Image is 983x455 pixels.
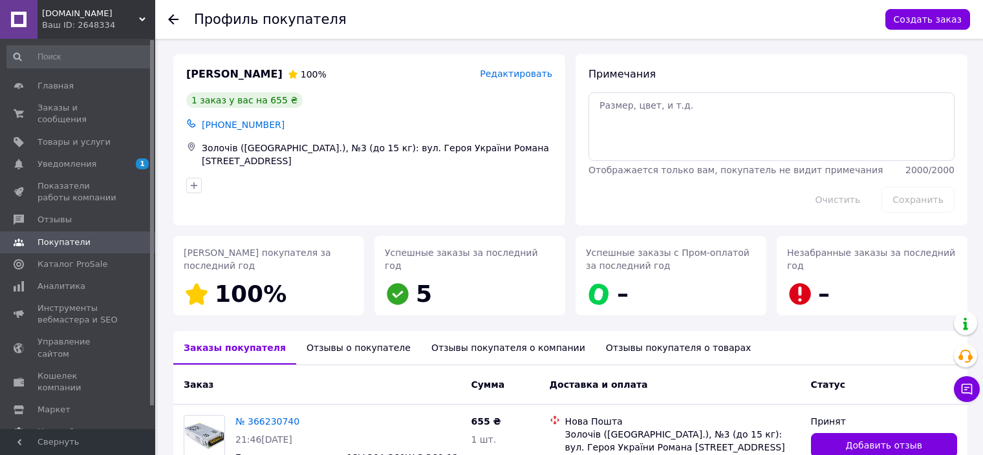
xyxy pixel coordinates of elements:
span: [PHONE_NUMBER] [202,120,285,130]
button: Создать заказ [885,9,970,30]
span: Статус [811,379,845,390]
span: Товары и услуги [38,136,111,148]
a: № 366230740 [235,416,299,427]
div: Отзывы покупателя о товарах [596,331,762,365]
span: – [617,280,629,307]
span: Успешные заказы с Пром-оплатой за последний год [586,248,750,271]
span: Инструменты вебмастера и SEO [38,302,120,326]
span: 21:46[DATE] [235,434,292,445]
span: Покупатели [38,237,91,248]
span: Кошелек компании [38,370,120,394]
span: Редактировать [480,69,552,79]
span: mob-shop.com.ua [42,8,139,19]
span: 5 [416,280,432,307]
span: Настройки [38,426,85,438]
span: Аналитика [38,280,85,292]
span: Примечания [589,68,656,80]
span: 655 ₴ [471,416,501,427]
span: Заказ [184,379,213,390]
span: Главная [38,80,74,92]
span: Маркет [38,404,70,416]
div: 1 заказ у вас на 655 ₴ [186,92,303,108]
span: 2000 / 2000 [905,165,955,175]
div: Ваш ID: 2648334 [42,19,155,31]
div: Вернуться назад [168,13,178,26]
span: [PERSON_NAME] покупателя за последний год [184,248,331,271]
span: – [818,280,830,307]
span: Отзывы [38,214,72,226]
span: 100% [301,69,327,79]
button: Чат с покупателем [954,376,980,402]
div: Нова Пошта [565,415,801,428]
span: Показатели работы компании [38,180,120,204]
span: Незабранные заказы за последний год [787,248,955,271]
span: Управление сайтом [38,336,120,359]
input: Поиск [6,45,153,69]
span: Отображается только вам, покупатель не видит примечания [589,165,883,175]
span: 1 [136,158,149,169]
span: Заказы и сообщения [38,102,120,125]
span: 1 шт. [471,434,496,445]
span: [PERSON_NAME] [186,67,283,82]
div: Отзывы покупателя о компании [421,331,596,365]
span: Доставка и оплата [550,379,648,390]
div: Золочів ([GEOGRAPHIC_DATA].), №3 (до 15 кг): вул. Героя України Романа [STREET_ADDRESS] [199,139,555,170]
div: Принят [811,415,957,428]
span: 100% [215,280,286,307]
span: Успешные заказы за последний год [385,248,538,271]
div: Золочів ([GEOGRAPHIC_DATA].), №3 (до 15 кг): вул. Героя України Романа [STREET_ADDRESS] [565,428,801,454]
span: Каталог ProSale [38,259,107,270]
img: Фото товару [184,423,224,449]
span: Уведомления [38,158,96,170]
span: Сумма [471,379,504,390]
div: Заказы покупателя [173,331,296,365]
div: Отзывы о покупателе [296,331,421,365]
span: Добавить отзыв [846,439,922,452]
h1: Профиль покупателя [194,12,347,27]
